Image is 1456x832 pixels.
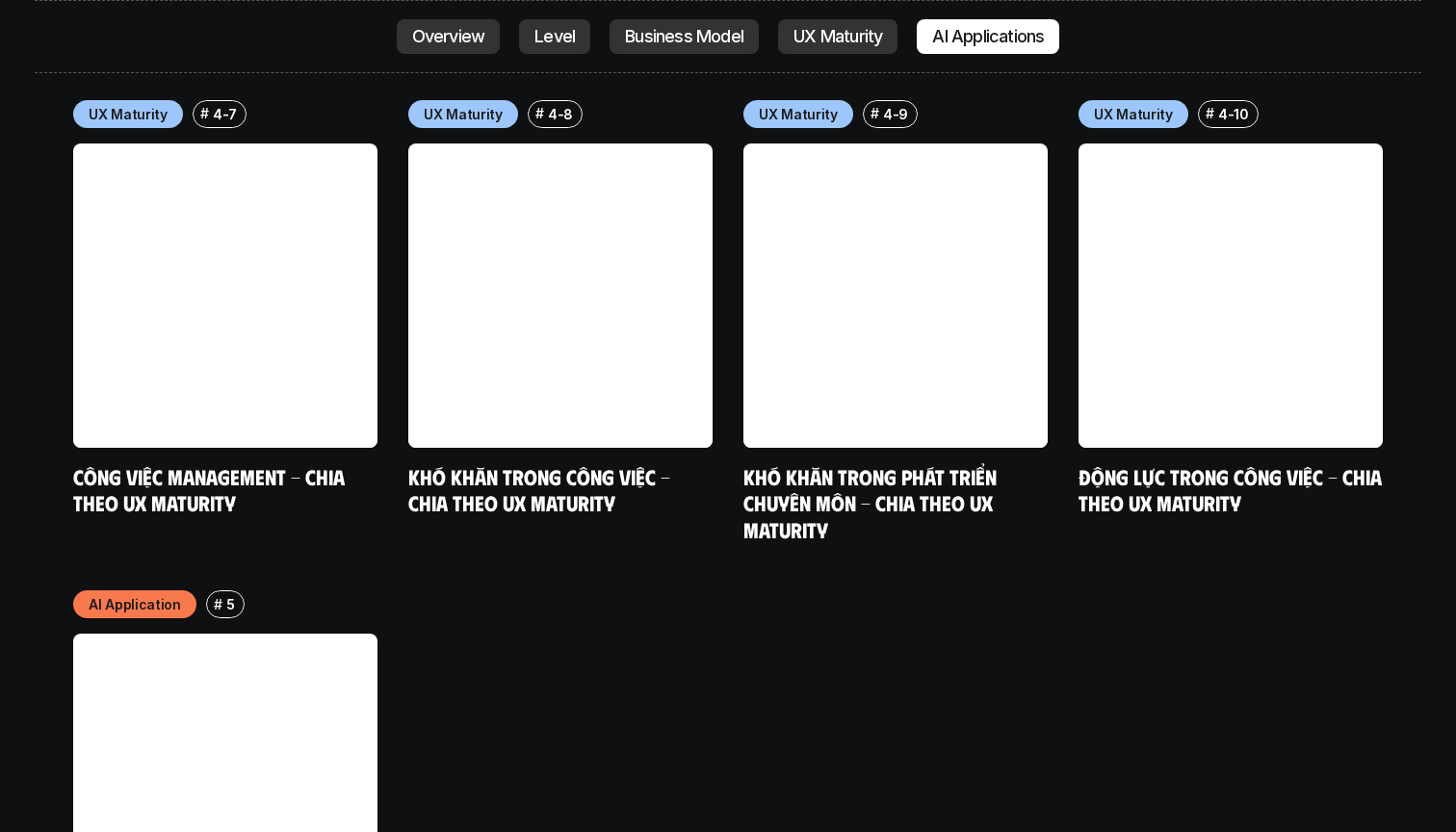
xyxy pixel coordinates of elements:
p: 4-7 [213,104,237,124]
p: AI Applications [932,27,1044,46]
p: Level [534,27,575,46]
p: 4-9 [883,104,908,124]
p: UX Maturity [759,104,838,124]
a: Business Model [610,19,759,54]
p: 4-8 [548,104,573,124]
h6: # [200,106,209,120]
p: AI Application [89,594,181,614]
a: Level [519,19,590,54]
p: 4-10 [1218,104,1249,124]
a: Khó khăn trong phát triển chuyên môn - Chia theo UX Maturity [743,463,1001,542]
a: UX Maturity [778,19,897,54]
p: UX Maturity [1094,104,1173,124]
p: Overview [412,27,485,46]
p: 5 [226,594,235,614]
a: Công việc Management - Chia theo UX maturity [73,463,350,516]
h6: # [1206,106,1214,120]
a: Overview [397,19,501,54]
a: AI Applications [917,19,1059,54]
a: Khó khăn trong công việc - Chia theo UX Maturity [408,463,675,516]
h6: # [535,106,544,120]
p: UX Maturity [89,104,168,124]
h6: # [214,597,222,611]
p: UX Maturity [424,104,503,124]
p: UX Maturity [793,27,882,46]
h6: # [871,106,879,120]
a: Động lực trong công việc - Chia theo UX Maturity [1079,463,1387,516]
p: Business Model [625,27,743,46]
